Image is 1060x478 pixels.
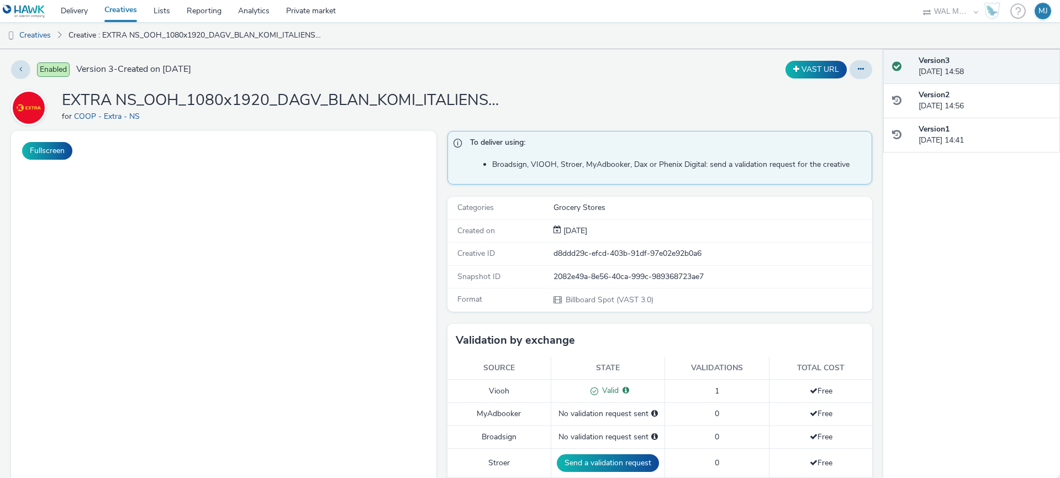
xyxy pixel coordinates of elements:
[598,385,619,396] span: Valid
[470,137,861,151] span: To deliver using:
[810,386,832,396] span: Free
[553,271,871,282] div: 2082e49a-8e56-40ca-999c-989368723ae7
[447,357,551,380] th: Source
[457,294,482,304] span: Format
[3,4,45,18] img: undefined Logo
[783,61,850,78] div: Duplicate the creative as a VAST URL
[456,332,575,349] h3: Validation by exchange
[561,225,587,236] span: [DATE]
[37,62,70,77] span: Enabled
[557,408,659,419] div: No validation request sent
[984,2,1005,20] a: Hawk Academy
[651,408,658,419] div: Please select a deal below and click on Send to send a validation request to MyAdbooker.
[557,432,659,443] div: No validation request sent
[447,380,551,403] td: Viooh
[447,449,551,478] td: Stroer
[919,90,950,100] strong: Version 2
[447,426,551,448] td: Broadsign
[565,295,653,305] span: Billboard Spot (VAST 3.0)
[76,63,191,76] span: Version 3 - Created on [DATE]
[457,202,494,213] span: Categories
[6,30,17,41] img: dooh
[553,248,871,259] div: d8ddd29c-efcd-403b-91df-97e02e92b0a6
[62,90,504,111] h1: EXTRA NS_OOH_1080x1920_DAGV_BLAN_KOMI_ITALIENSK 1_36_38_2025
[457,248,495,259] span: Creative ID
[810,458,832,468] span: Free
[810,408,832,419] span: Free
[1038,3,1048,19] div: MJ
[651,432,658,443] div: Please select a deal below and click on Send to send a validation request to Broadsign.
[22,142,72,160] button: Fullscreen
[63,22,328,49] a: Creative : EXTRA NS_OOH_1080x1920_DAGV_BLAN_KOMI_ITALIENSK 1_36_38_2025
[457,271,500,282] span: Snapshot ID
[457,225,495,236] span: Created on
[919,124,950,134] strong: Version 1
[919,55,1051,78] div: [DATE] 14:58
[919,90,1051,112] div: [DATE] 14:56
[810,432,832,442] span: Free
[13,92,45,124] img: COOP - Extra - NS
[984,2,1000,20] img: Hawk Academy
[11,102,51,113] a: COOP - Extra - NS
[665,357,769,380] th: Validations
[74,111,144,122] a: COOP - Extra - NS
[561,225,587,237] div: Creation 26 August 2025, 14:41
[715,408,719,419] span: 0
[551,357,665,380] th: State
[557,454,659,472] button: Send a validation request
[715,458,719,468] span: 0
[492,159,867,170] li: Broadsign, VIOOH, Stroer, MyAdbooker, Dax or Phenix Digital: send a validation request for the cr...
[919,55,950,66] strong: Version 3
[919,124,1051,146] div: [DATE] 14:41
[447,403,551,426] td: MyAdbooker
[785,61,847,78] button: VAST URL
[769,357,873,380] th: Total cost
[715,432,719,442] span: 0
[62,111,74,122] span: for
[715,386,719,396] span: 1
[553,202,871,213] div: Grocery Stores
